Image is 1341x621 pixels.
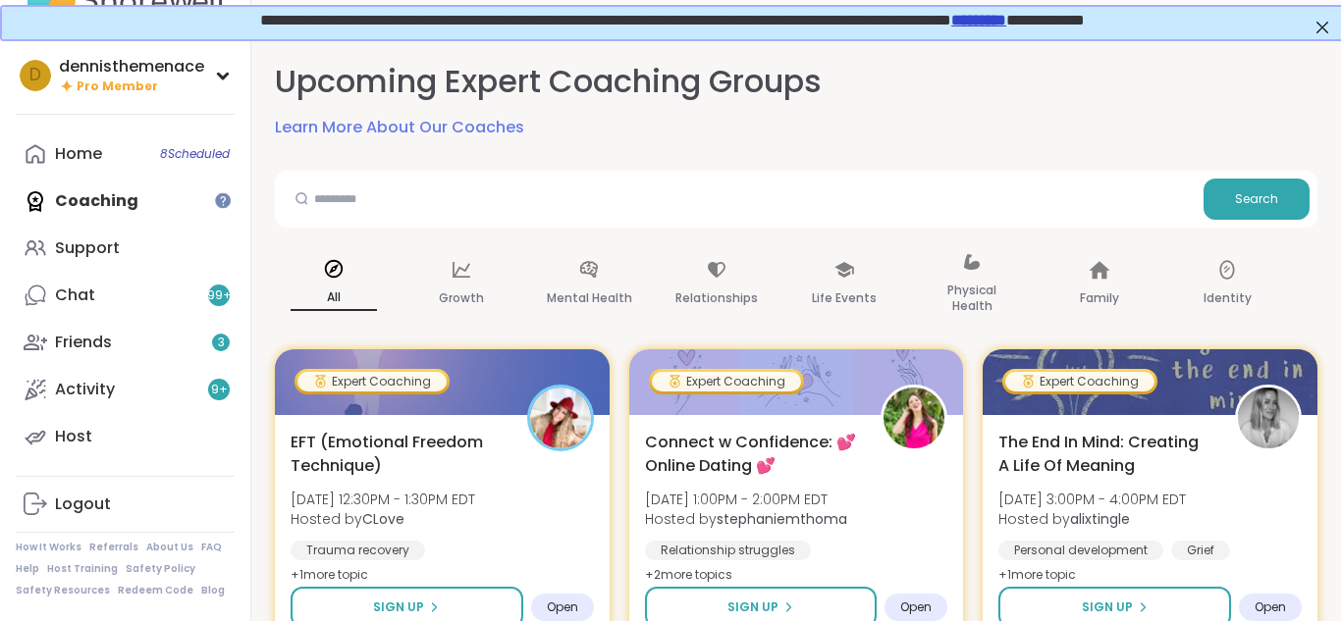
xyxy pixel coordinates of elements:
p: Identity [1204,286,1252,310]
div: Personal development [998,541,1163,560]
a: How It Works [16,541,81,554]
a: FAQ [201,541,222,554]
span: d [29,63,41,88]
b: alixtingle [1070,509,1130,529]
span: [DATE] 12:30PM - 1:30PM EDT [291,490,475,509]
div: Relationship struggles [645,541,811,560]
div: Host [55,426,92,447]
button: Search [1204,179,1310,220]
p: Life Events [812,286,877,310]
a: Safety Policy [126,562,195,576]
div: Home [55,143,102,165]
a: Referrals [89,541,138,554]
p: Growth [439,286,484,310]
span: Open [547,599,578,615]
a: Redeem Code [118,584,193,597]
span: The End In Mind: Creating A Life Of Meaning [998,431,1213,478]
div: Support [55,237,120,259]
a: Friends3 [16,319,235,366]
span: 9 + [211,382,228,398]
a: Host Training [47,562,118,576]
p: Physical Health [929,279,1015,318]
a: Learn More About Our Coaches [275,116,524,139]
div: dennisthemenace [59,56,204,78]
span: [DATE] 3:00PM - 4:00PM EDT [998,490,1186,509]
div: Trauma recovery [291,541,425,560]
span: 8 Scheduled [160,146,230,162]
a: Logout [16,481,235,528]
div: Expert Coaching [652,372,801,391]
b: stephaniemthoma [717,509,847,529]
div: Expert Coaching [297,372,447,391]
div: Friends [55,332,112,353]
a: About Us [146,541,193,554]
span: 99 + [207,287,232,304]
a: Help [16,562,39,576]
span: Open [900,599,932,615]
span: EFT (Emotional Freedom Technique) [291,431,506,478]
p: Family [1080,286,1119,310]
span: Sign Up [373,598,424,616]
iframe: Spotlight [215,192,231,208]
div: Activity [55,379,115,400]
div: Expert Coaching [1005,372,1154,391]
span: Hosted by [998,509,1186,529]
span: Connect w Confidence: 💕 Online Dating 💕 [645,431,860,478]
a: Support [16,225,235,272]
a: Home8Scheduled [16,130,235,178]
span: Pro Member [77,78,158,95]
img: stephaniemthoma [884,388,944,448]
a: Safety Resources [16,584,110,597]
span: Sign Up [1082,598,1133,616]
span: Hosted by [645,509,847,529]
b: CLove [362,509,404,529]
a: Blog [201,584,225,597]
span: Sign Up [727,598,778,616]
span: Search [1235,190,1278,208]
span: Hosted by [291,509,475,529]
span: [DATE] 1:00PM - 2:00PM EDT [645,490,847,509]
a: Chat99+ [16,272,235,319]
div: Logout [55,493,111,515]
div: Chat [55,285,95,306]
p: Relationships [675,286,758,310]
span: Open [1255,599,1286,615]
img: alixtingle [1238,388,1299,448]
h2: Upcoming Expert Coaching Groups [275,60,822,104]
div: Grief [1171,541,1230,560]
img: CLove [530,388,591,448]
span: 3 [218,335,225,351]
p: Mental Health [547,286,632,310]
p: All [291,285,377,311]
a: Host [16,413,235,460]
a: Activity9+ [16,366,235,413]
